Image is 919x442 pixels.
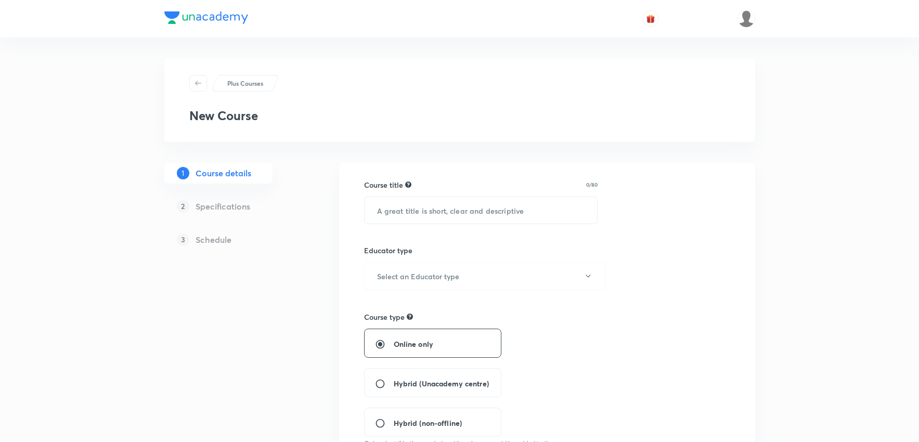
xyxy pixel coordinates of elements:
h6: Select an Educator type [377,271,459,282]
a: Company Logo [164,11,248,27]
h5: Course details [196,167,251,179]
div: A great title is short, clear and descriptive [405,180,411,189]
p: 0/80 [586,182,598,187]
div: A hybrid course can have a mix of online and offline classes. These courses will have restricted ... [407,312,413,321]
button: avatar [642,10,659,27]
p: Plus Courses [227,79,263,88]
h6: Course type [364,311,405,322]
p: 3 [177,233,189,246]
img: Company Logo [164,11,248,24]
h3: New Course [189,108,258,123]
h6: Educator type [364,245,412,256]
img: avatar [646,14,655,23]
span: Hybrid (non-offline) [394,418,462,428]
input: A great title is short, clear and descriptive [365,197,598,224]
h6: Course title [364,179,403,190]
h5: Specifications [196,200,250,213]
span: Online only [394,339,433,349]
p: 1 [177,167,189,179]
button: Select an Educator type [364,262,605,291]
h5: Schedule [196,233,231,246]
img: Arvind Bhargav [737,10,755,28]
p: 2 [177,200,189,213]
span: Hybrid (Unacademy centre) [394,378,489,389]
